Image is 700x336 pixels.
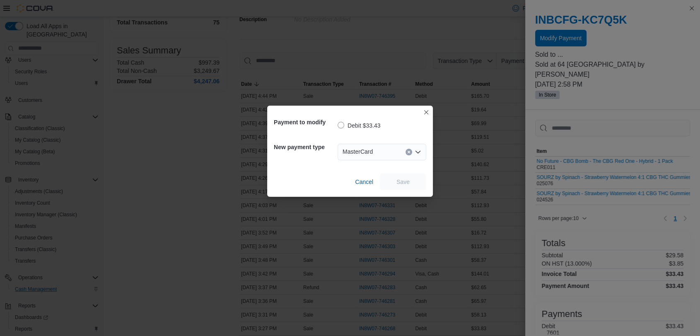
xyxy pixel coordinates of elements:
h5: New payment type [274,139,336,155]
span: MasterCard [343,147,373,157]
h5: Payment to modify [274,114,336,131]
label: Debit $33.43 [338,121,380,131]
button: Save [380,174,426,190]
input: Accessible screen reader label [376,147,377,157]
span: Save [396,178,410,186]
button: Clear input [406,149,412,155]
button: Open list of options [415,149,421,155]
button: Cancel [352,174,377,190]
span: Cancel [355,178,373,186]
button: Closes this modal window [421,107,431,117]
